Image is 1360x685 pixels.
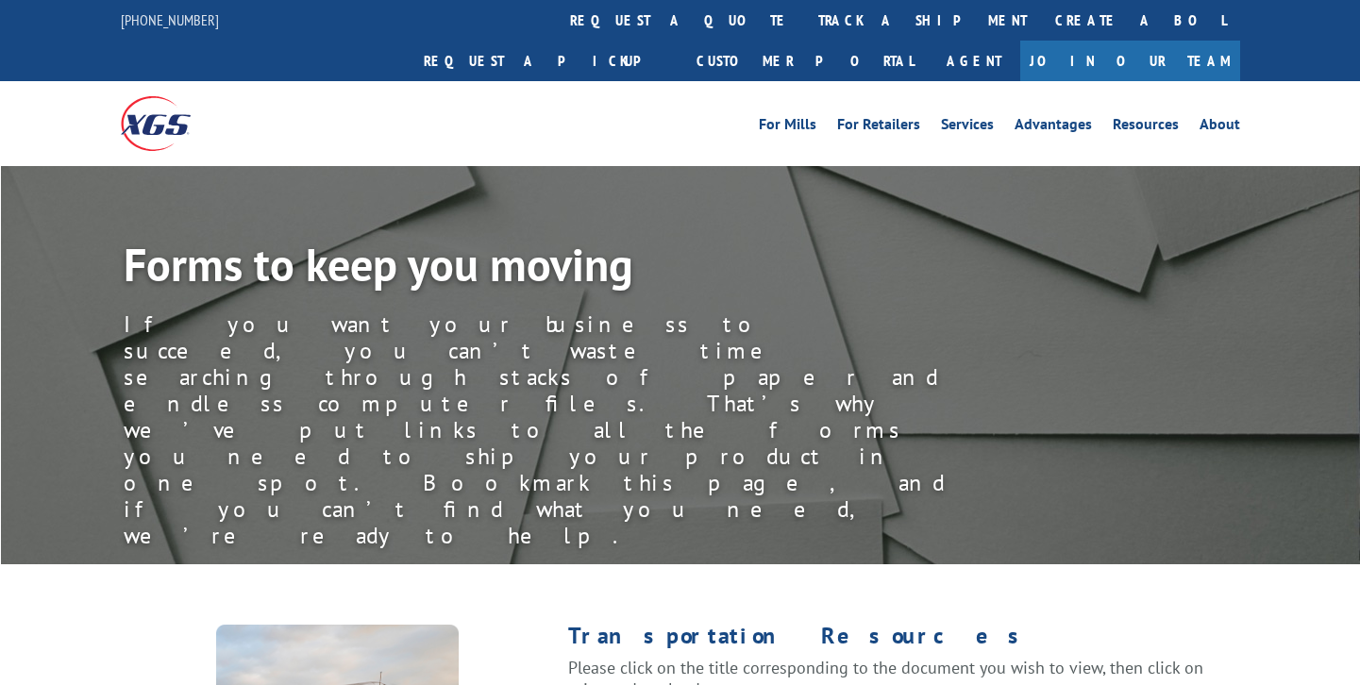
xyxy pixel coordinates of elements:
[124,311,973,549] div: If you want your business to succeed, you can’t waste time searching through stacks of paper and ...
[928,41,1020,81] a: Agent
[837,117,920,138] a: For Retailers
[568,625,1240,657] h1: Transportation Resources
[1015,117,1092,138] a: Advantages
[1113,117,1179,138] a: Resources
[1020,41,1240,81] a: Join Our Team
[410,41,682,81] a: Request a pickup
[759,117,816,138] a: For Mills
[121,10,219,29] a: [PHONE_NUMBER]
[682,41,928,81] a: Customer Portal
[124,242,973,296] h1: Forms to keep you moving
[1200,117,1240,138] a: About
[941,117,994,138] a: Services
